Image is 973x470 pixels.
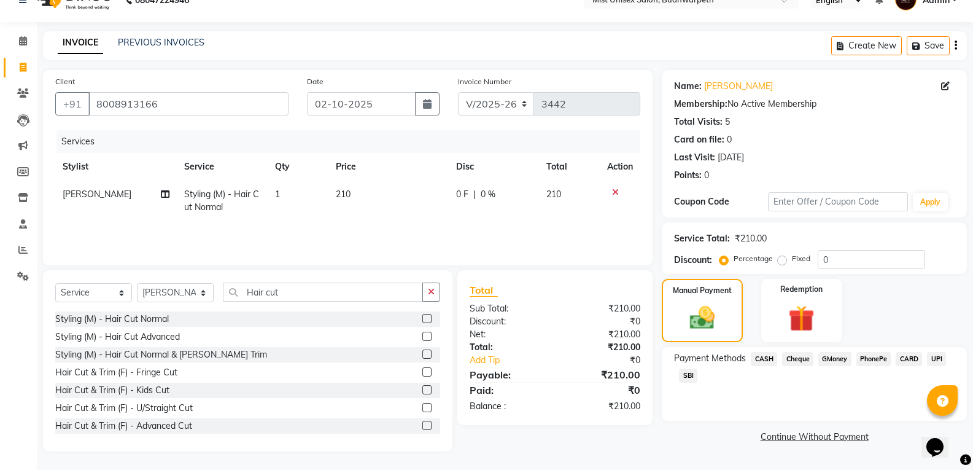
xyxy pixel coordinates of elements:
[734,253,773,264] label: Percentage
[674,352,746,365] span: Payment Methods
[307,76,324,87] label: Date
[555,302,649,315] div: ₹210.00
[555,328,649,341] div: ₹210.00
[674,254,712,267] div: Discount:
[818,352,851,366] span: GMoney
[268,153,328,181] th: Qty
[831,36,902,55] button: Create New
[449,153,540,181] th: Disc
[460,367,555,382] div: Payable:
[555,341,649,354] div: ₹210.00
[555,367,649,382] div: ₹210.00
[555,315,649,328] div: ₹0
[460,341,555,354] div: Total:
[913,193,948,211] button: Apply
[55,313,169,326] div: Styling (M) - Hair Cut Normal
[460,354,571,367] a: Add Tip
[600,153,640,181] th: Action
[674,151,715,164] div: Last Visit:
[682,304,723,332] img: _cash.svg
[735,232,767,245] div: ₹210.00
[55,331,180,343] div: Styling (M) - Hair Cut Advanced
[896,352,922,366] span: CARD
[927,352,946,366] span: UPI
[55,76,75,87] label: Client
[674,169,702,182] div: Points:
[704,80,773,93] a: [PERSON_NAME]
[780,302,823,335] img: _gift.svg
[470,284,498,297] span: Total
[571,354,649,367] div: ₹0
[55,384,169,397] div: Hair Cut & Trim (F) - Kids Cut
[55,92,90,116] button: +91
[674,116,723,128] div: Total Visits:
[546,189,561,200] span: 210
[921,421,961,458] iframe: chat widget
[223,283,423,302] input: Search or Scan
[555,383,649,398] div: ₹0
[664,431,964,444] a: Continue Without Payment
[58,32,103,54] a: INVOICE
[55,420,192,433] div: Hair Cut & Trim (F) - Advanced Cut
[674,98,727,111] div: Membership:
[792,253,810,264] label: Fixed
[118,37,204,48] a: PREVIOUS INVOICES
[727,133,732,146] div: 0
[674,80,702,93] div: Name:
[460,302,555,315] div: Sub Total:
[55,402,193,415] div: Hair Cut & Trim (F) - U/Straight Cut
[539,153,600,181] th: Total
[275,189,280,200] span: 1
[674,98,955,111] div: No Active Membership
[718,151,744,164] div: [DATE]
[460,383,555,398] div: Paid:
[460,315,555,328] div: Discount:
[704,169,709,182] div: 0
[481,188,495,201] span: 0 %
[55,348,267,361] div: Styling (M) - Hair Cut Normal & [PERSON_NAME] Trim
[458,76,511,87] label: Invoice Number
[55,366,177,379] div: Hair Cut & Trim (F) - Fringe Cut
[177,153,268,181] th: Service
[328,153,449,181] th: Price
[184,189,259,213] span: Styling (M) - Hair Cut Normal
[674,133,724,146] div: Card on file:
[856,352,891,366] span: PhonePe
[55,153,177,181] th: Stylist
[780,284,823,295] label: Redemption
[460,328,555,341] div: Net:
[782,352,813,366] span: Cheque
[751,352,777,366] span: CASH
[63,189,131,200] span: [PERSON_NAME]
[768,192,908,211] input: Enter Offer / Coupon Code
[679,369,697,383] span: SBI
[473,188,476,201] span: |
[456,188,468,201] span: 0 F
[555,400,649,413] div: ₹210.00
[725,116,730,128] div: 5
[673,285,732,296] label: Manual Payment
[674,232,730,245] div: Service Total:
[336,189,351,200] span: 210
[907,36,950,55] button: Save
[56,130,649,153] div: Services
[674,195,767,208] div: Coupon Code
[88,92,289,116] input: Search by Name/Mobile/Email/Code
[460,400,555,413] div: Balance :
